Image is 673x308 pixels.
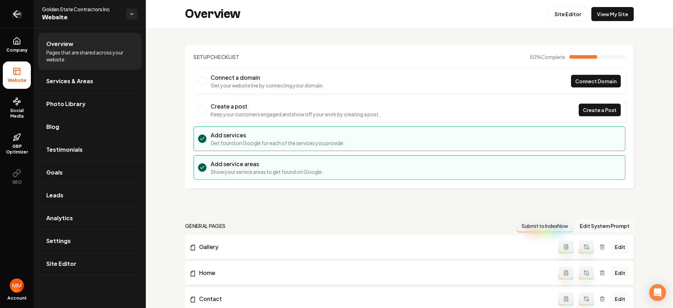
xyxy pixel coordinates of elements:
h3: Add service areas [211,160,323,168]
a: Connect Domain [571,75,621,87]
span: Goals [46,168,63,177]
span: Account [7,295,27,301]
span: Blog [46,123,59,131]
h2: Checklist [193,53,239,60]
span: GBP Optimizer [3,144,31,155]
p: Get your website live by connecting your domain. [211,82,324,89]
a: Site Editor [549,7,587,21]
p: Keep your customers engaged and show off your work by creating a post. [211,111,380,118]
h2: general pages [185,222,226,229]
a: Social Media [3,92,31,125]
span: Golden State Contractors Inc [42,6,121,13]
span: Website [42,13,121,22]
a: Leads [38,184,142,207]
p: Show your service areas to get found on Google. [211,168,323,175]
button: Submit to IndexNow [517,219,573,232]
span: Site Editor [46,260,76,268]
span: Testimonials [46,145,83,154]
span: Pages that are shared across your website. [46,49,133,63]
span: Connect Domain [575,78,617,85]
span: Setup [193,54,210,60]
a: Contact [189,295,559,303]
img: Matthew Meyer [10,278,24,293]
h3: Connect a domain [211,73,324,82]
span: SEO [9,179,25,185]
a: Photo Library [38,93,142,115]
a: Goals [38,161,142,184]
span: Overview [46,40,73,48]
button: Edit System Prompt [576,219,634,232]
a: Edit [611,241,630,253]
a: Services & Areas [38,70,142,92]
span: Services & Areas [46,77,93,85]
button: Open user button [10,278,24,293]
button: Add admin page prompt [559,267,573,279]
button: Add admin page prompt [559,241,573,253]
h2: Overview [185,7,240,21]
a: Home [189,269,559,277]
a: Company [3,31,31,59]
span: Complete [541,54,565,60]
a: GBP Optimizer [3,127,31,160]
a: Site Editor [38,253,142,275]
div: Open Intercom Messenger [649,284,666,301]
span: Analytics [46,214,73,222]
span: Settings [46,237,71,245]
p: Get found on Google for each of the services you provide. [211,139,345,146]
span: Website [5,78,29,83]
a: Settings [38,230,142,252]
span: Create a Post [583,106,617,114]
a: Testimonials [38,138,142,161]
span: Leads [46,191,63,199]
span: Social Media [3,108,31,119]
a: Analytics [38,207,142,229]
a: Create a Post [579,104,621,116]
button: SEO [3,163,31,191]
a: View My Site [591,7,634,21]
h3: Create a post [211,102,380,111]
a: Edit [611,293,630,305]
a: Blog [38,116,142,138]
span: Company [4,47,30,53]
button: Add admin page prompt [559,293,573,305]
span: Photo Library [46,100,86,108]
span: 50 % [530,53,565,60]
h3: Add services [211,131,345,139]
a: Gallery [189,243,559,251]
a: Edit [611,267,630,279]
